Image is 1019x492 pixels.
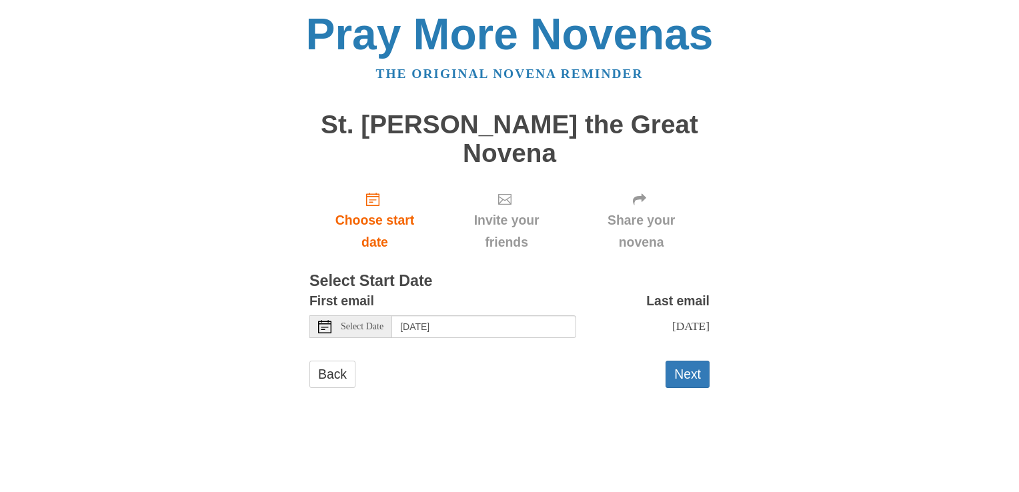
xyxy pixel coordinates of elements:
[646,290,710,312] label: Last email
[453,209,560,253] span: Invite your friends
[323,209,427,253] span: Choose start date
[309,181,440,260] a: Choose start date
[309,111,710,167] h1: St. [PERSON_NAME] the Great Novena
[672,319,710,333] span: [DATE]
[666,361,710,388] button: Next
[440,181,573,260] div: Click "Next" to confirm your start date first.
[586,209,696,253] span: Share your novena
[376,67,644,81] a: The original novena reminder
[341,322,383,331] span: Select Date
[309,273,710,290] h3: Select Start Date
[309,361,355,388] a: Back
[573,181,710,260] div: Click "Next" to confirm your start date first.
[309,290,374,312] label: First email
[306,9,714,59] a: Pray More Novenas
